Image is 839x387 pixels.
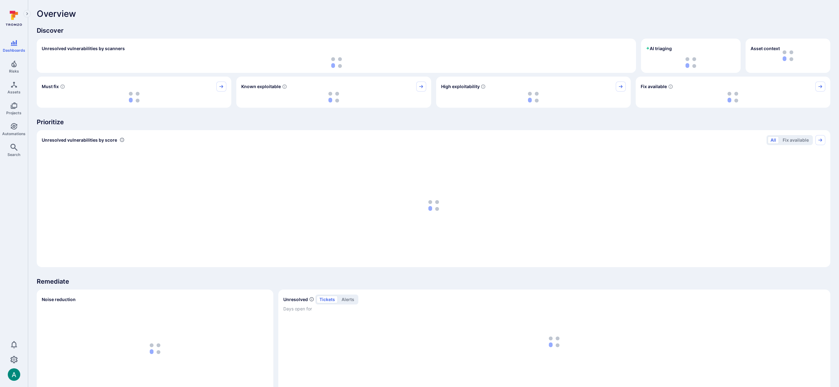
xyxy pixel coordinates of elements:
div: Fix available [636,77,830,108]
span: Prioritize [37,118,830,126]
div: loading spinner [241,92,426,103]
span: Risks [9,69,19,73]
span: High exploitability [441,83,480,90]
div: loading spinner [641,92,825,103]
span: Discover [37,26,830,35]
img: Loading... [686,57,696,68]
img: Loading... [331,57,342,68]
h2: Unresolved vulnerabilities by scanners [42,45,125,52]
button: alerts [339,296,357,303]
span: Projects [6,111,21,115]
img: ACg8ocLSa5mPYBaXNx3eFu_EmspyJX0laNWN7cXOFirfQ7srZveEpg=s96-c [8,368,20,381]
button: Fix available [780,136,812,144]
button: tickets [317,296,338,303]
span: Number of unresolved items by priority and days open [309,296,314,303]
svg: EPSS score ≥ 0.7 [481,84,486,89]
svg: Vulnerabilities with fix available [668,84,673,89]
div: loading spinner [42,57,631,68]
span: Days open for [283,306,825,312]
div: High exploitability [436,77,631,108]
h2: Unresolved [283,296,308,303]
div: Number of vulnerabilities in status 'Open' 'Triaged' and 'In process' grouped by score [120,137,125,143]
div: Arjan Dehar [8,368,20,381]
i: Expand navigation menu [25,11,29,17]
img: Loading... [428,200,439,211]
div: Must fix [37,77,231,108]
div: loading spinner [42,149,825,262]
span: Must fix [42,83,59,90]
button: All [768,136,779,144]
img: Loading... [528,92,539,102]
span: Automations [2,131,26,136]
span: Unresolved vulnerabilities by score [42,137,117,143]
img: Loading... [328,92,339,102]
img: Loading... [129,92,139,102]
svg: Confirmed exploitable by KEV [282,84,287,89]
div: loading spinner [42,92,226,103]
h2: AI triaging [646,45,672,52]
div: loading spinner [646,57,736,68]
span: Assets [7,90,21,94]
button: Expand navigation menu [23,10,31,17]
span: Remediate [37,277,830,286]
span: Asset context [751,45,780,52]
div: loading spinner [441,92,626,103]
svg: Risk score >=40 , missed SLA [60,84,65,89]
span: Search [7,152,20,157]
img: Loading... [728,92,738,102]
img: Loading... [150,343,160,354]
div: Known exploitable [236,77,431,108]
span: Known exploitable [241,83,281,90]
span: Overview [37,9,76,19]
span: Dashboards [3,48,25,53]
span: Noise reduction [42,297,76,302]
span: Fix available [641,83,667,90]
